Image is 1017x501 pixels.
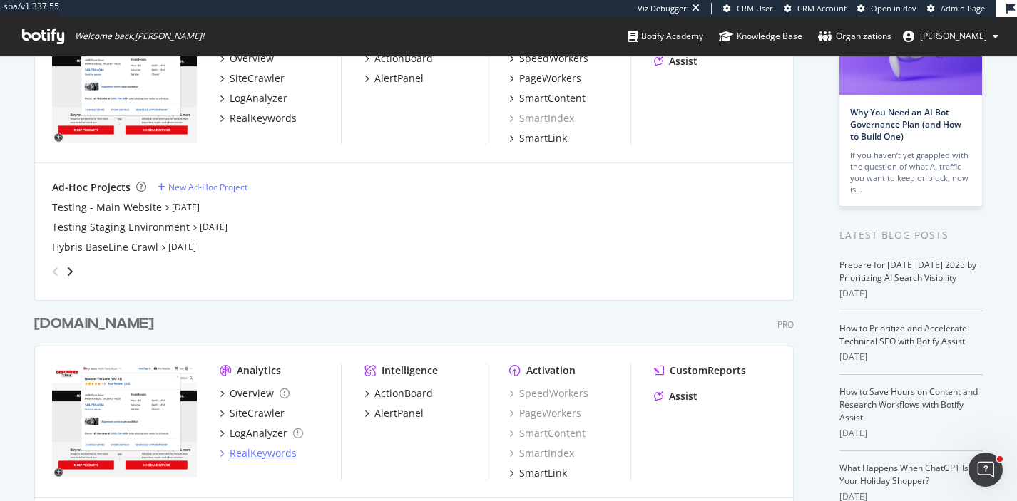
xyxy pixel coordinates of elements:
[654,363,746,378] a: CustomReports
[374,51,433,66] div: ActionBoard
[52,180,131,195] div: Ad-Hoc Projects
[509,91,586,105] a: SmartContent
[509,426,586,440] a: SmartContent
[519,91,586,105] div: SmartContent
[850,150,971,195] div: If you haven’t yet grappled with the question of what AI traffic you want to keep or block, now is…
[857,3,916,14] a: Open in dev
[927,3,985,14] a: Admin Page
[374,71,424,86] div: AlertPanel
[65,264,75,279] div: angle-right
[654,54,697,68] a: Assist
[509,446,574,460] a: SmartIndex
[839,462,969,487] a: What Happens When ChatGPT Is Your Holiday Shopper?
[364,386,433,401] a: ActionBoard
[237,363,281,378] div: Analytics
[364,51,433,66] a: ActionBoard
[628,29,703,43] div: Botify Academy
[75,31,204,42] span: Welcome back, [PERSON_NAME] !
[920,30,987,42] span: nathan
[52,220,190,234] a: Testing Staging Environment
[220,91,287,105] a: LogAnalyzer
[220,406,285,420] a: SiteCrawler
[797,3,847,14] span: CRM Account
[374,406,424,420] div: AlertPanel
[509,386,588,401] a: SpeedWorkers
[230,51,274,66] div: Overview
[158,181,247,193] a: New Ad-Hoc Project
[737,3,773,14] span: CRM User
[364,71,424,86] a: AlertPanel
[382,363,438,378] div: Intelligence
[230,446,297,460] div: RealKeywords
[509,111,574,125] a: SmartIndex
[52,29,197,144] img: discounttire.com
[941,3,985,14] span: Admin Page
[723,3,773,14] a: CRM User
[654,389,697,403] a: Assist
[34,314,160,334] a: [DOMAIN_NAME]
[719,29,802,43] div: Knowledge Base
[46,260,65,283] div: angle-left
[220,446,297,460] a: RealKeywords
[784,3,847,14] a: CRM Account
[230,91,287,105] div: LogAnalyzer
[168,181,247,193] div: New Ad-Hoc Project
[168,241,196,253] a: [DATE]
[638,3,689,14] div: Viz Debugger:
[509,71,581,86] a: PageWorkers
[220,51,274,66] a: Overview
[519,131,567,145] div: SmartLink
[839,427,983,440] div: [DATE]
[670,363,746,378] div: CustomReports
[220,71,285,86] a: SiteCrawler
[509,406,581,420] a: PageWorkers
[839,259,976,284] a: Prepare for [DATE][DATE] 2025 by Prioritizing AI Search Visibility
[200,221,228,233] a: [DATE]
[628,17,703,56] a: Botify Academy
[220,426,303,440] a: LogAnalyzer
[818,17,891,56] a: Organizations
[230,71,285,86] div: SiteCrawler
[230,426,287,440] div: LogAnalyzer
[891,25,1010,48] button: [PERSON_NAME]
[719,17,802,56] a: Knowledge Base
[519,71,581,86] div: PageWorkers
[220,111,297,125] a: RealKeywords
[34,314,154,334] div: [DOMAIN_NAME]
[839,386,978,423] a: How to Save Hours on Content and Research Workflows with Botify Assist
[519,51,588,66] div: SpeedWorkers
[509,131,567,145] a: SmartLink
[52,363,197,479] img: discounttiresecondary.com
[172,201,200,213] a: [DATE]
[220,386,290,401] a: Overview
[669,389,697,403] div: Assist
[509,51,588,66] a: SpeedWorkers
[839,287,983,300] div: [DATE]
[230,386,274,401] div: Overview
[871,3,916,14] span: Open in dev
[839,227,983,243] div: Latest Blog Posts
[364,406,424,420] a: AlertPanel
[850,106,961,143] a: Why You Need an AI Bot Governance Plan (and How to Build One)
[777,319,794,331] div: Pro
[509,466,567,480] a: SmartLink
[230,406,285,420] div: SiteCrawler
[839,322,967,347] a: How to Prioritize and Accelerate Technical SEO with Botify Assist
[52,240,158,254] a: Hybris BaseLine Crawl
[52,200,162,215] a: Testing - Main Website
[839,351,983,363] div: [DATE]
[374,386,433,401] div: ActionBoard
[969,453,1003,487] iframe: Intercom live chat
[526,363,576,378] div: Activation
[669,54,697,68] div: Assist
[519,466,567,480] div: SmartLink
[818,29,891,43] div: Organizations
